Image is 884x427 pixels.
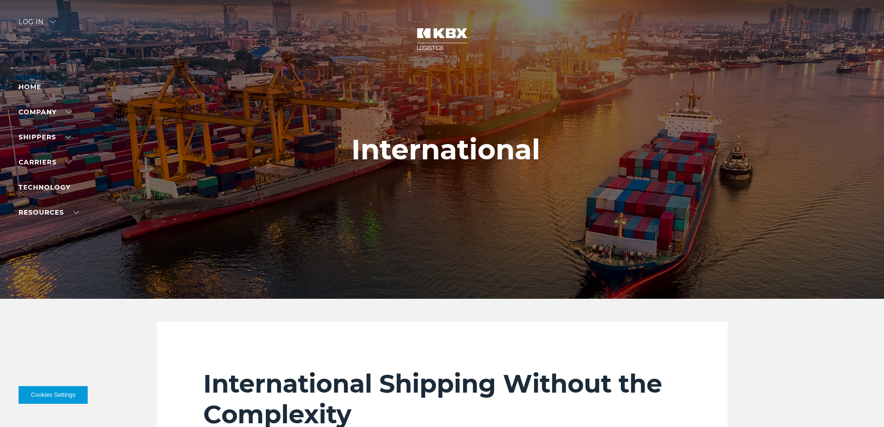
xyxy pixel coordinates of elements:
[19,386,88,404] button: Cookies Settings
[19,133,71,141] a: SHIPPERS
[351,134,540,165] h1: International
[19,19,56,32] div: Log in
[19,158,71,166] a: Carriers
[19,108,71,116] a: Company
[19,183,71,191] a: Technology
[50,20,56,23] img: arrow
[19,83,41,91] a: Home
[19,208,79,217] a: RESOURCES
[407,19,477,59] img: kbx logo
